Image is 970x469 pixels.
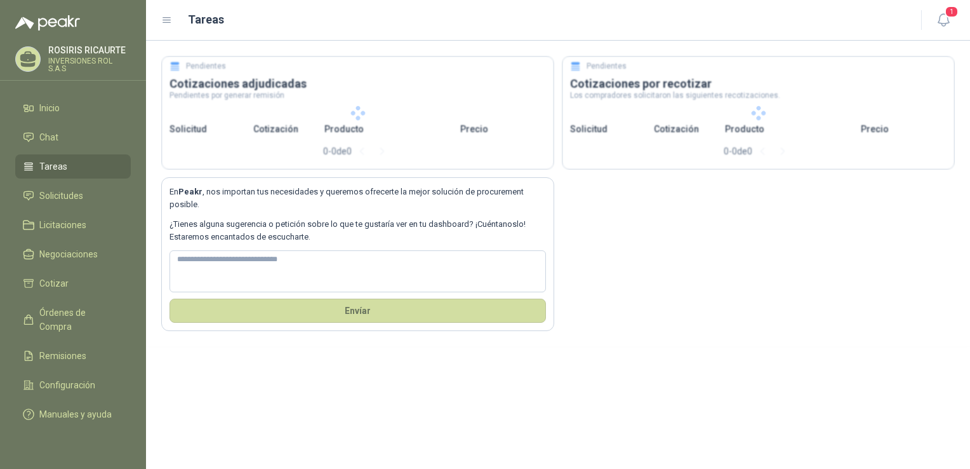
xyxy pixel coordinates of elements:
span: Órdenes de Compra [39,306,119,334]
a: Cotizar [15,271,131,296]
p: ¿Tienes alguna sugerencia o petición sobre lo que te gustaría ver en tu dashboard? ¡Cuéntanoslo! ... [169,218,546,244]
button: 1 [932,9,955,32]
span: Manuales y ayuda [39,407,112,421]
span: Licitaciones [39,218,86,232]
a: Inicio [15,96,131,120]
span: Configuración [39,378,95,392]
a: Licitaciones [15,213,131,237]
a: Negociaciones [15,242,131,266]
span: Chat [39,130,58,144]
a: Remisiones [15,344,131,368]
a: Tareas [15,154,131,179]
a: Configuración [15,373,131,397]
span: Tareas [39,160,67,173]
span: Remisiones [39,349,86,363]
button: Envíar [169,299,546,323]
p: ROSIRIS RICAURTE [48,46,131,55]
span: Inicio [39,101,60,115]
h1: Tareas [188,11,224,29]
span: Cotizar [39,276,69,290]
p: INVERSIONES ROL S.A.S [48,57,131,72]
span: Negociaciones [39,247,98,261]
span: Solicitudes [39,189,83,203]
span: 1 [945,6,959,18]
a: Chat [15,125,131,149]
img: Logo peakr [15,15,80,31]
a: Manuales y ayuda [15,402,131,426]
p: En , nos importan tus necesidades y queremos ofrecerte la mejor solución de procurement posible. [169,186,546,212]
a: Órdenes de Compra [15,301,131,339]
b: Peakr [178,187,203,196]
a: Solicitudes [15,184,131,208]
